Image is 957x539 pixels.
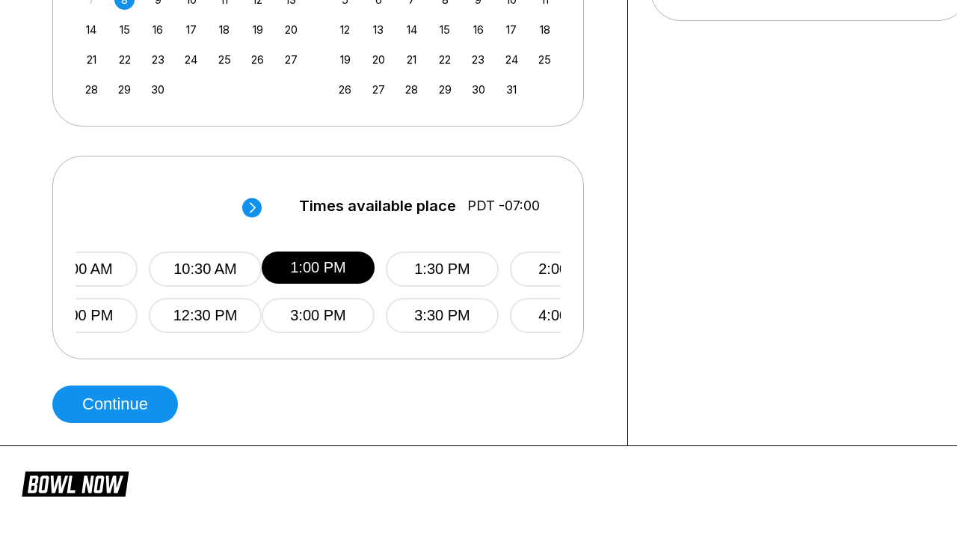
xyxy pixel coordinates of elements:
[386,298,499,333] button: 3:30 PM
[52,386,178,423] button: Continue
[262,298,375,333] button: 3:00 PM
[435,79,455,100] div: Choose Wednesday, October 29th, 2025
[369,49,389,70] div: Choose Monday, October 20th, 2025
[386,252,499,287] button: 1:30 PM
[149,298,262,333] button: 12:30 PM
[401,79,422,100] div: Choose Tuesday, October 28th, 2025
[335,49,355,70] div: Choose Sunday, October 19th, 2025
[467,198,540,214] span: PDT -07:00
[81,79,102,100] div: Choose Sunday, September 28th, 2025
[502,49,522,70] div: Choose Friday, October 24th, 2025
[215,49,235,70] div: Choose Thursday, September 25th, 2025
[114,19,135,40] div: Choose Monday, September 15th, 2025
[435,49,455,70] div: Choose Wednesday, October 22nd, 2025
[114,79,135,100] div: Choose Monday, September 29th, 2025
[299,198,456,214] span: Times available place
[468,79,488,100] div: Choose Thursday, October 30th, 2025
[335,79,355,100] div: Choose Sunday, October 26th, 2025
[468,19,488,40] div: Choose Thursday, October 16th, 2025
[435,19,455,40] div: Choose Wednesday, October 15th, 2025
[215,19,235,40] div: Choose Thursday, September 18th, 2025
[401,19,422,40] div: Choose Tuesday, October 14th, 2025
[535,49,555,70] div: Choose Saturday, October 25th, 2025
[510,252,623,287] button: 2:00 PM
[262,252,375,284] button: 1:00 PM
[148,49,168,70] div: Choose Tuesday, September 23rd, 2025
[535,19,555,40] div: Choose Saturday, October 18th, 2025
[247,49,268,70] div: Choose Friday, September 26th, 2025
[502,19,522,40] div: Choose Friday, October 17th, 2025
[510,298,623,333] button: 4:00 PM
[281,19,301,40] div: Choose Saturday, September 20th, 2025
[468,49,488,70] div: Choose Thursday, October 23rd, 2025
[149,252,262,287] button: 10:30 AM
[25,298,138,333] button: 12:00 PM
[81,19,102,40] div: Choose Sunday, September 14th, 2025
[148,79,168,100] div: Choose Tuesday, September 30th, 2025
[401,49,422,70] div: Choose Tuesday, October 21st, 2025
[181,49,201,70] div: Choose Wednesday, September 24th, 2025
[335,19,355,40] div: Choose Sunday, October 12th, 2025
[369,79,389,100] div: Choose Monday, October 27th, 2025
[281,49,301,70] div: Choose Saturday, September 27th, 2025
[181,19,201,40] div: Choose Wednesday, September 17th, 2025
[148,19,168,40] div: Choose Tuesday, September 16th, 2025
[247,19,268,40] div: Choose Friday, September 19th, 2025
[81,49,102,70] div: Choose Sunday, September 21st, 2025
[25,252,138,287] button: 10:00 AM
[114,49,135,70] div: Choose Monday, September 22nd, 2025
[502,79,522,100] div: Choose Friday, October 31st, 2025
[369,19,389,40] div: Choose Monday, October 13th, 2025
